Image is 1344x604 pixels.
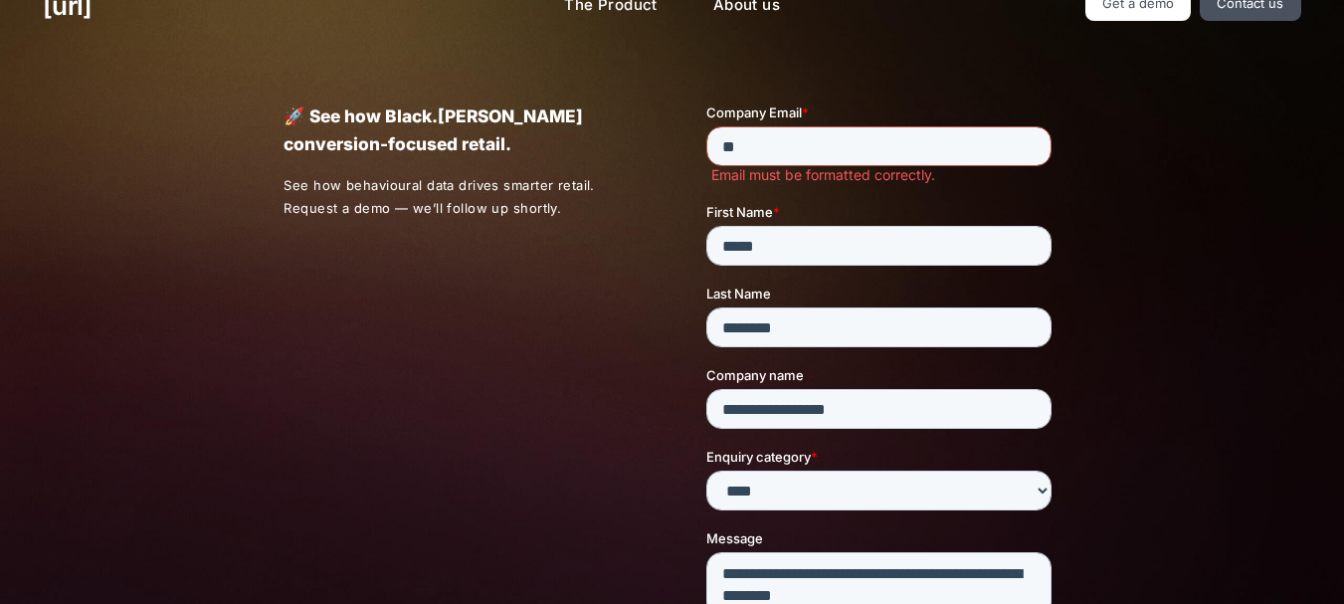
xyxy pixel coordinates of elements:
[284,174,638,220] p: See how behavioural data drives smarter retail. Request a demo — we’ll follow up shortly.
[284,102,637,158] p: 🚀 See how Black.[PERSON_NAME] conversion-focused retail.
